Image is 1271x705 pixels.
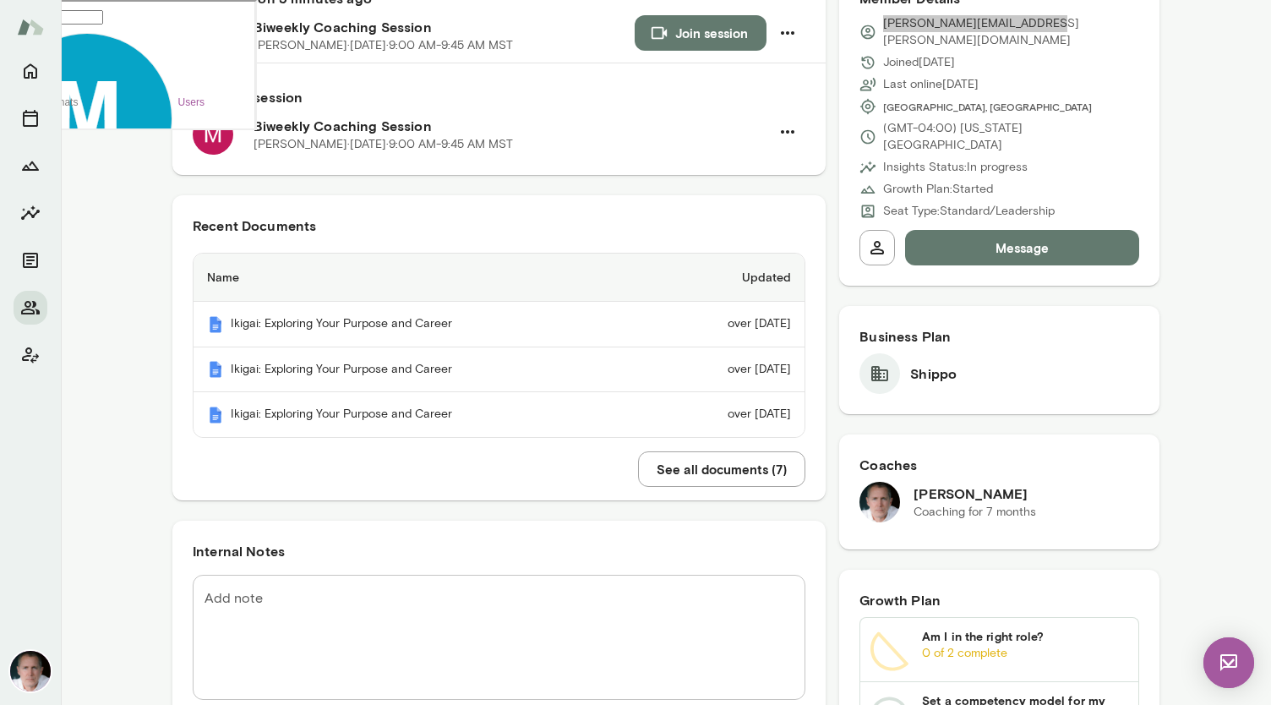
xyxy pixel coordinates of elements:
[10,651,51,691] img: Mike Lane
[859,482,900,522] img: Mike Lane
[914,484,1036,504] h6: [PERSON_NAME]
[193,541,805,561] h6: Internal Notes
[859,590,1139,610] h6: Growth Plan
[922,628,1128,645] h6: Am I in the right role?
[50,94,76,106] div: Chats
[14,291,47,325] button: Members
[859,455,1139,475] h6: Coaches
[17,11,44,43] img: Mento
[638,451,805,487] button: See all documents (7)
[914,504,1036,521] p: Coaching for 7 months
[14,196,47,230] button: Insights
[14,243,47,277] button: Documents
[14,54,47,88] button: Home
[14,149,47,183] button: Growth Plan
[14,338,47,372] button: Client app
[177,94,203,106] div: Users
[922,645,1128,662] p: 0 of 2 complete
[14,101,47,135] button: Sessions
